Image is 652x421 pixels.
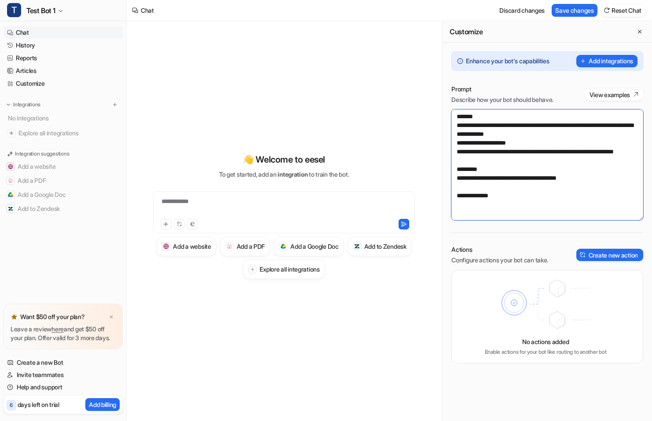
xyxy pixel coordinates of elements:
[156,237,216,256] button: Add a websiteAdd a website
[173,242,211,251] h3: Add a website
[8,178,13,183] img: Add a PDF
[4,77,123,90] a: Customize
[552,4,597,17] button: Save changes
[13,101,40,108] p: Integrations
[237,242,265,251] h3: Add a PDF
[5,102,11,108] img: expand menu
[243,260,325,279] button: Explore all integrations
[227,244,232,249] img: Add a PDF
[451,85,553,94] p: Prompt
[163,243,169,249] img: Add a website
[364,242,407,251] h3: Add to Zendesk
[11,325,116,342] p: Leave a review and get $50 off your plan. Offer valid for 3 more days.
[4,381,123,393] a: Help and support
[89,400,116,409] p: Add billing
[348,237,412,256] button: Add to ZendeskAdd to Zendesk
[219,170,349,179] p: To get started, add an to train the bot.
[8,164,13,169] img: Add a website
[109,314,114,320] img: x
[51,325,64,333] a: here
[281,244,286,249] img: Add a Google Doc
[4,65,123,77] a: Articles
[220,237,270,256] button: Add a PDFAdd a PDF
[20,312,85,321] p: Want $50 off your plan?
[11,313,18,320] img: star
[451,95,553,104] p: Describe how your bot should behave.
[580,252,586,258] img: create-action-icon.svg
[4,39,123,51] a: History
[450,27,483,36] h2: Customize
[26,4,55,17] span: Test Bot 1
[5,111,123,125] div: No integrations
[8,192,13,197] img: Add a Google Doc
[354,243,360,249] img: Add to Zendesk
[451,256,548,265] p: Configure actions your bot can take.
[7,129,16,138] img: explore all integrations
[274,237,344,256] button: Add a Google DocAdd a Google Doc
[634,26,645,37] button: Close flyout
[18,126,119,140] span: Explore all integrations
[451,245,548,254] p: Actions
[290,242,339,251] h3: Add a Google Doc
[18,400,59,409] p: days left on trial
[4,356,123,369] a: Create a new Bot
[485,348,607,356] p: Enable actions for your bot like routing to another bot
[10,401,13,409] p: 6
[7,3,21,17] span: T
[466,57,549,65] p: Enhance your bot's capabilities
[4,369,123,381] a: Invite teammates
[141,6,154,15] div: Chat
[585,88,643,101] button: View examples
[4,174,123,188] button: Add a PDFAdd a PDF
[4,202,123,216] button: Add to ZendeskAdd to Zendesk
[243,153,325,166] p: 👋 Welcome to eesel
[4,127,123,139] a: Explore all integrations
[278,171,308,178] span: integration
[522,337,569,346] p: No actions added
[604,7,610,14] img: reset
[496,4,548,17] button: Discard changes
[4,100,43,109] button: Integrations
[4,188,123,202] button: Add a Google DocAdd a Google Doc
[260,265,319,274] h3: Explore all integrations
[112,102,118,108] img: menu_add.svg
[4,26,123,39] a: Chat
[4,160,123,174] button: Add a websiteAdd a website
[576,55,637,67] button: Add integrations
[15,150,69,158] p: Integration suggestions
[8,206,13,211] img: Add to Zendesk
[576,249,643,261] button: Create new action
[4,52,123,64] a: Reports
[85,398,120,411] button: Add billing
[601,4,645,17] button: Reset Chat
